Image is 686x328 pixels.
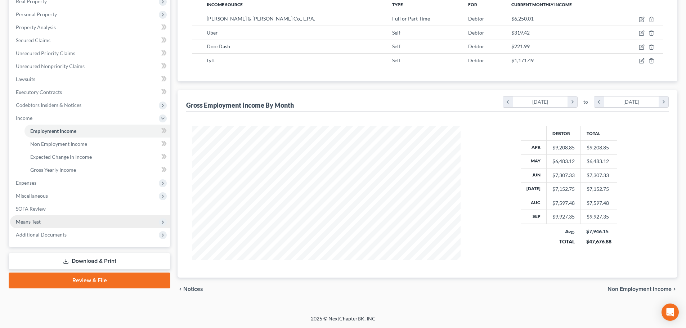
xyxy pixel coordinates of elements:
[16,89,62,95] span: Executory Contracts
[16,115,32,121] span: Income
[580,141,617,154] td: $9,208.85
[10,60,170,73] a: Unsecured Nonpriority Claims
[16,24,56,30] span: Property Analysis
[207,2,243,7] span: Income Source
[207,43,230,49] span: DoorDash
[503,96,513,107] i: chevron_left
[178,286,203,292] button: chevron_left Notices
[604,96,659,107] div: [DATE]
[24,125,170,138] a: Employment Income
[9,253,170,270] a: Download & Print
[10,47,170,60] a: Unsecured Priority Claims
[521,182,547,196] th: [DATE]
[552,238,575,245] div: TOTAL
[10,73,170,86] a: Lawsuits
[580,196,617,210] td: $7,597.48
[392,2,403,7] span: Type
[586,238,611,245] div: $47,676.88
[552,158,575,165] div: $6,483.12
[10,21,170,34] a: Property Analysis
[552,228,575,235] div: Avg.
[521,154,547,168] th: May
[468,15,484,22] span: Debtor
[607,286,672,292] span: Non Employment Income
[552,185,575,193] div: $7,152.75
[16,76,35,82] span: Lawsuits
[30,128,76,134] span: Employment Income
[183,286,203,292] span: Notices
[580,169,617,182] td: $7,307.33
[392,57,400,63] span: Self
[16,219,41,225] span: Means Test
[392,15,430,22] span: Full or Part Time
[513,96,568,107] div: [DATE]
[16,37,50,43] span: Secured Claims
[552,172,575,179] div: $7,307.33
[10,34,170,47] a: Secured Claims
[30,154,92,160] span: Expected Change in Income
[662,304,679,321] div: Open Intercom Messenger
[521,141,547,154] th: Apr
[138,315,548,328] div: 2025 © NextChapterBK, INC
[16,232,67,238] span: Additional Documents
[568,96,577,107] i: chevron_right
[24,150,170,163] a: Expected Change in Income
[521,169,547,182] th: Jun
[16,50,75,56] span: Unsecured Priority Claims
[9,273,170,288] a: Review & File
[552,213,575,220] div: $9,927.35
[511,2,572,7] span: Current Monthly Income
[580,182,617,196] td: $7,152.75
[392,43,400,49] span: Self
[468,2,477,7] span: For
[511,15,534,22] span: $6,250.01
[468,57,484,63] span: Debtor
[586,228,611,235] div: $7,946.15
[16,193,48,199] span: Miscellaneous
[583,98,588,105] span: to
[580,126,617,140] th: Total
[594,96,604,107] i: chevron_left
[10,202,170,215] a: SOFA Review
[392,30,400,36] span: Self
[16,180,36,186] span: Expenses
[207,15,315,22] span: [PERSON_NAME] & [PERSON_NAME] Co., L.P.A.
[16,206,46,212] span: SOFA Review
[511,43,530,49] span: $221.99
[24,163,170,176] a: Gross Yearly Income
[659,96,668,107] i: chevron_right
[16,11,57,17] span: Personal Property
[178,286,183,292] i: chevron_left
[521,210,547,224] th: Sep
[24,138,170,150] a: Non Employment Income
[521,196,547,210] th: Aug
[207,30,218,36] span: Uber
[16,63,85,69] span: Unsecured Nonpriority Claims
[552,199,575,207] div: $7,597.48
[607,286,677,292] button: Non Employment Income chevron_right
[672,286,677,292] i: chevron_right
[186,101,294,109] div: Gross Employment Income By Month
[10,86,170,99] a: Executory Contracts
[511,30,530,36] span: $319.42
[207,57,215,63] span: Lyft
[580,210,617,224] td: $9,927.35
[580,154,617,168] td: $6,483.12
[468,43,484,49] span: Debtor
[16,102,81,108] span: Codebtors Insiders & Notices
[552,144,575,151] div: $9,208.85
[30,141,87,147] span: Non Employment Income
[468,30,484,36] span: Debtor
[546,126,580,140] th: Debtor
[30,167,76,173] span: Gross Yearly Income
[511,57,534,63] span: $1,171.49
